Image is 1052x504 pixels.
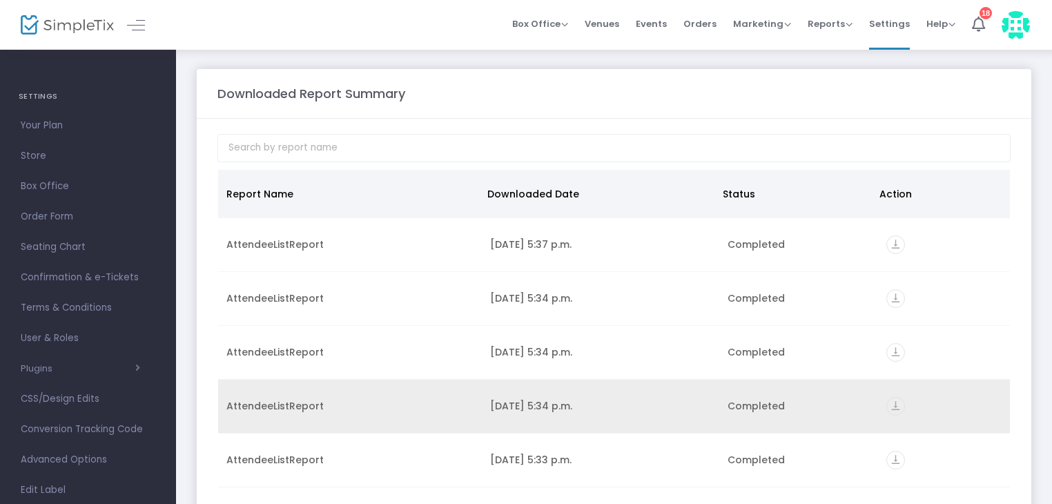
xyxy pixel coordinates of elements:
[21,147,155,165] span: Store
[21,420,155,438] span: Conversion Tracking Code
[886,401,905,415] a: vertical_align_bottom
[886,343,905,362] i: vertical_align_bottom
[886,397,1002,416] div: https://go.SimpleTix.com/nk61p
[21,451,155,469] span: Advanced Options
[869,6,910,41] span: Settings
[728,399,869,413] div: Completed
[886,235,905,254] i: vertical_align_bottom
[226,238,474,251] div: AttendeeListReport
[728,291,869,305] div: Completed
[490,399,711,413] div: 2025-08-22 5:34 p.m.
[886,293,905,307] a: vertical_align_bottom
[21,329,155,347] span: User & Roles
[886,347,905,361] a: vertical_align_bottom
[21,238,155,256] span: Seating Chart
[714,170,871,218] th: Status
[21,177,155,195] span: Box Office
[886,455,905,469] a: vertical_align_bottom
[886,289,1002,308] div: https://go.SimpleTix.com/2j35z
[490,453,711,467] div: 2025-08-22 5:33 p.m.
[585,6,619,41] span: Venues
[886,240,905,253] a: vertical_align_bottom
[226,453,474,467] div: AttendeeListReport
[871,170,1002,218] th: Action
[21,208,155,226] span: Order Form
[728,238,869,251] div: Completed
[21,363,140,374] button: Plugins
[728,453,869,467] div: Completed
[490,345,711,359] div: 2025-08-22 5:34 p.m.
[21,269,155,287] span: Confirmation & e-Tickets
[886,343,1002,362] div: https://go.SimpleTix.com/htzhh
[226,345,474,359] div: AttendeeListReport
[886,451,905,469] i: vertical_align_bottom
[728,345,869,359] div: Completed
[226,399,474,413] div: AttendeeListReport
[886,289,905,308] i: vertical_align_bottom
[512,17,568,30] span: Box Office
[926,17,955,30] span: Help
[226,291,474,305] div: AttendeeListReport
[886,397,905,416] i: vertical_align_bottom
[733,17,791,30] span: Marketing
[19,83,157,110] h4: SETTINGS
[683,6,717,41] span: Orders
[490,238,711,251] div: 2025-08-22 5:37 p.m.
[636,6,667,41] span: Events
[479,170,714,218] th: Downloaded Date
[886,451,1002,469] div: https://go.SimpleTix.com/w9qnm
[808,17,853,30] span: Reports
[980,7,992,19] div: 18
[21,299,155,317] span: Terms & Conditions
[21,117,155,135] span: Your Plan
[218,170,479,218] th: Report Name
[217,134,1011,162] input: Search by report name
[21,390,155,408] span: CSS/Design Edits
[490,291,711,305] div: 2025-08-22 5:34 p.m.
[217,84,405,103] m-panel-title: Downloaded Report Summary
[21,481,155,499] span: Edit Label
[886,235,1002,254] div: https://go.SimpleTix.com/97jl6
